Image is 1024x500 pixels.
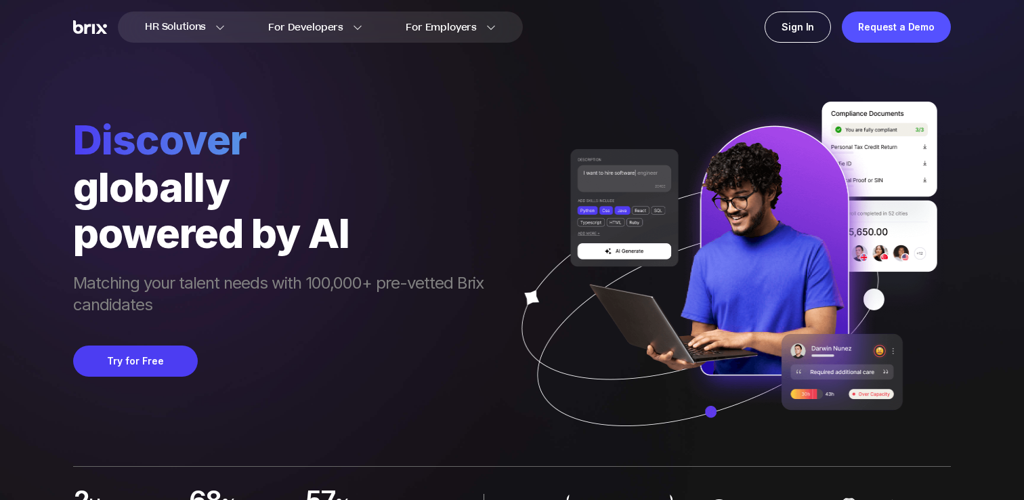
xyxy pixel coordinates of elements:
[73,272,497,318] span: Matching your talent needs with 100,000+ pre-vetted Brix candidates
[73,164,497,210] div: globally
[73,346,198,377] button: Try for Free
[406,20,477,35] span: For Employers
[73,115,497,164] span: Discover
[765,12,831,43] a: Sign In
[842,12,951,43] a: Request a Demo
[268,20,343,35] span: For Developers
[73,210,497,256] div: powered by AI
[145,16,206,38] span: HR Solutions
[73,20,107,35] img: Brix Logo
[497,102,951,466] img: ai generate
